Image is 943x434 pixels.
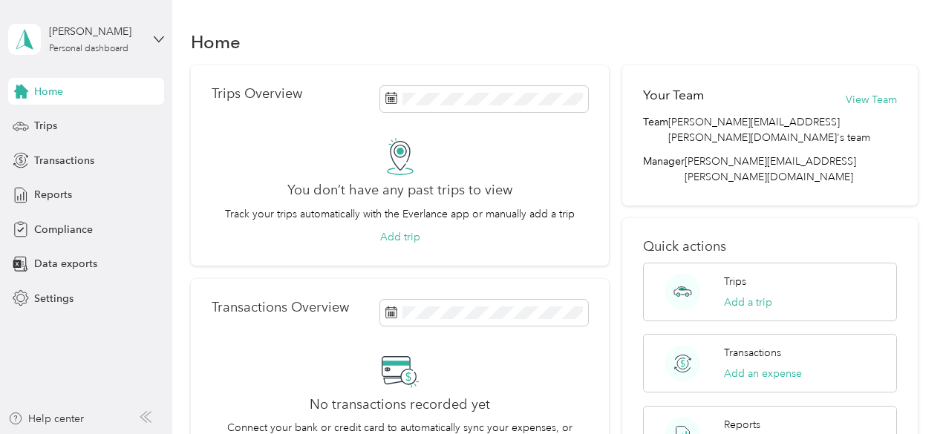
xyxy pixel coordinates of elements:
[724,366,802,381] button: Add an expense
[643,86,704,105] h2: Your Team
[846,92,897,108] button: View Team
[724,295,772,310] button: Add a trip
[34,222,93,237] span: Compliance
[643,239,897,254] p: Quick actions
[34,153,94,168] span: Transactions
[191,34,241,50] h1: Home
[225,206,575,222] p: Track your trips automatically with the Everlance app or manually add a trip
[310,397,490,412] h2: No transactions recorded yet
[34,187,72,203] span: Reports
[643,114,668,145] span: Team
[34,84,63,99] span: Home
[34,291,74,306] span: Settings
[287,183,512,198] h2: You don’t have any past trips to view
[860,351,943,434] iframe: Everlance-gr Chat Button Frame
[724,274,746,289] p: Trips
[685,155,856,183] span: [PERSON_NAME][EMAIL_ADDRESS][PERSON_NAME][DOMAIN_NAME]
[34,256,97,272] span: Data exports
[49,24,142,39] div: [PERSON_NAME]
[668,114,897,145] span: [PERSON_NAME][EMAIL_ADDRESS][PERSON_NAME][DOMAIN_NAME]'s team
[724,345,781,361] p: Transactions
[49,45,128,53] div: Personal dashboard
[643,154,685,185] span: Manager
[34,118,57,134] span: Trips
[8,411,84,427] button: Help center
[380,229,420,245] button: Add trip
[212,300,349,315] p: Transactions Overview
[212,86,302,102] p: Trips Overview
[724,417,760,433] p: Reports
